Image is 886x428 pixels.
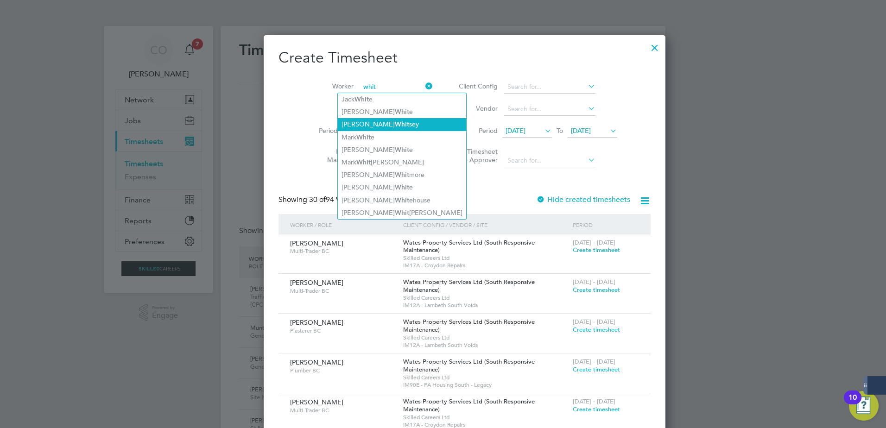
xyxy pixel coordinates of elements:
li: [PERSON_NAME] ehouse [338,194,466,207]
span: IM12A - Lambeth South Voids [403,341,568,349]
div: Period [570,214,641,235]
input: Search for... [504,103,595,116]
li: [PERSON_NAME] e [338,106,466,118]
span: Wates Property Services Ltd (South Responsive Maintenance) [403,239,535,254]
span: Skilled Careers Ltd [403,374,568,381]
span: [PERSON_NAME] [290,318,343,327]
span: IM12A - Lambeth South Voids [403,302,568,309]
div: Worker / Role [288,214,401,235]
div: Client Config / Vendor / Site [401,214,570,235]
span: [DATE] - [DATE] [573,358,615,365]
span: Create timesheet [573,365,620,373]
span: Skilled Careers Ltd [403,414,568,421]
input: Search for... [504,154,595,167]
b: Whit [395,171,409,179]
span: Create timesheet [573,405,620,413]
span: [PERSON_NAME] [290,278,343,287]
span: [DATE] [506,126,525,135]
span: Skilled Careers Ltd [403,334,568,341]
span: Multi-Trader BC [290,407,396,414]
label: Timesheet Approver [456,147,498,164]
span: Plumber BC [290,367,396,374]
span: [DATE] - [DATE] [573,239,615,246]
label: Client Config [456,82,498,90]
span: Skilled Careers Ltd [403,254,568,262]
span: Multi-Trader BC [290,247,396,255]
b: Whit [356,133,371,141]
h2: Create Timesheet [278,48,651,68]
b: Whit [354,95,369,103]
button: Open Resource Center, 10 new notifications [849,391,879,421]
span: Multi-Trader BC [290,287,396,295]
span: [PERSON_NAME] [290,239,343,247]
b: Whit [395,120,409,128]
span: 94 Workers [309,195,363,204]
label: Hiring Manager [312,147,354,164]
label: Vendor [456,104,498,113]
b: Whit [395,183,409,191]
li: [PERSON_NAME] e [338,181,466,194]
span: 30 of [309,195,326,204]
li: [PERSON_NAME] [PERSON_NAME] [338,207,466,219]
span: Create timesheet [573,326,620,334]
span: Wates Property Services Ltd (South Responsive Maintenance) [403,318,535,334]
span: Create timesheet [573,286,620,294]
span: To [554,125,566,137]
b: Whit [395,196,409,204]
label: Site [312,104,354,113]
span: [DATE] - [DATE] [573,397,615,405]
span: [DATE] [571,126,591,135]
span: IM17A - Croydon Repairs [403,262,568,269]
div: Showing [278,195,365,205]
li: [PERSON_NAME] e [338,144,466,156]
span: [PERSON_NAME] [290,398,343,406]
li: [PERSON_NAME] sey [338,118,466,131]
b: Whit [395,209,409,217]
label: Worker [312,82,354,90]
b: Whit [356,158,371,166]
span: Skilled Careers Ltd [403,294,568,302]
div: 10 [848,397,857,409]
li: [PERSON_NAME] more [338,169,466,181]
span: [DATE] - [DATE] [573,318,615,326]
li: Mark e [338,131,466,144]
li: Jack e [338,93,466,106]
label: Period [456,126,498,135]
span: Plasterer BC [290,327,396,334]
span: IM90E - PA Housing South - Legacy [403,381,568,389]
span: Wates Property Services Ltd (South Responsive Maintenance) [403,358,535,373]
b: Whit [395,108,409,116]
label: Period Type [312,126,354,135]
span: [DATE] - [DATE] [573,278,615,286]
span: [PERSON_NAME] [290,358,343,366]
input: Search for... [504,81,595,94]
span: Create timesheet [573,246,620,254]
input: Search for... [360,81,433,94]
span: Wates Property Services Ltd (South Responsive Maintenance) [403,397,535,413]
span: Wates Property Services Ltd (South Responsive Maintenance) [403,278,535,294]
label: Hide created timesheets [536,195,630,204]
b: Whit [395,146,409,154]
li: Mark [PERSON_NAME] [338,156,466,169]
